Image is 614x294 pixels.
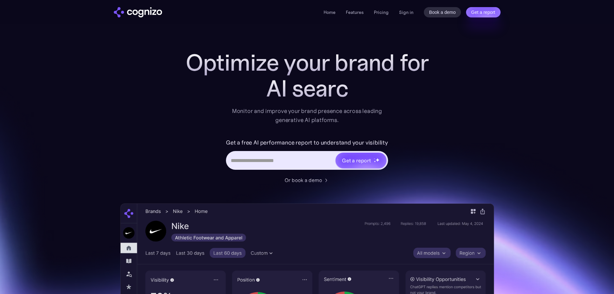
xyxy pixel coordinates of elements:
[114,7,162,17] a: home
[178,50,436,76] h1: Optimize your brand for
[374,160,376,163] img: star
[285,176,322,184] div: Or book a demo
[226,137,388,173] form: Hero URL Input Form
[228,106,386,125] div: Monitor and improve your brand presence across leading generative AI platforms.
[399,8,414,16] a: Sign in
[285,176,330,184] a: Or book a demo
[335,152,387,169] a: Get a reportstarstarstar
[114,7,162,17] img: cognizo logo
[346,9,364,15] a: Features
[342,157,371,164] div: Get a report
[374,158,375,159] img: star
[374,9,389,15] a: Pricing
[375,158,380,162] img: star
[226,137,388,148] label: Get a free AI performance report to understand your visibility
[324,9,336,15] a: Home
[466,7,501,17] a: Get a report
[424,7,461,17] a: Book a demo
[178,76,436,101] div: AI searc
